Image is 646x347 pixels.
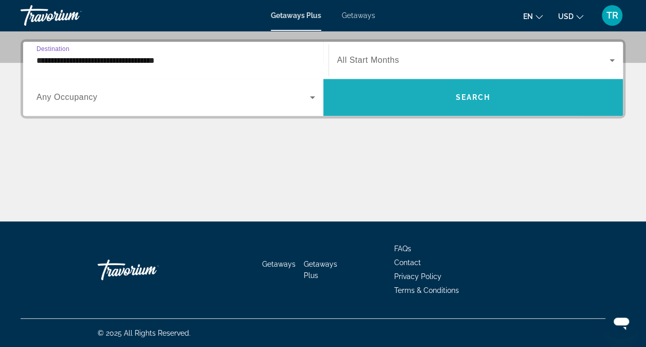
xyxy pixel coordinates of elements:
[523,9,543,24] button: Change language
[21,2,123,29] a: Travorium
[523,12,533,21] span: en
[36,93,98,101] span: Any Occupancy
[304,260,337,280] a: Getaways Plus
[394,286,459,294] a: Terms & Conditions
[262,260,296,268] a: Getaways
[342,11,375,20] a: Getaways
[98,329,191,337] span: © 2025 All Rights Reserved.
[337,56,399,64] span: All Start Months
[36,45,69,52] span: Destination
[23,42,623,116] div: Search widget
[605,306,638,339] iframe: Button to launch messaging window
[394,272,441,281] a: Privacy Policy
[271,11,321,20] a: Getaways Plus
[394,258,421,267] a: Contact
[599,5,625,26] button: User Menu
[455,93,490,101] span: Search
[558,9,583,24] button: Change currency
[394,245,411,253] a: FAQs
[98,254,200,285] a: Travorium
[323,79,623,116] button: Search
[606,10,618,21] span: TR
[558,12,574,21] span: USD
